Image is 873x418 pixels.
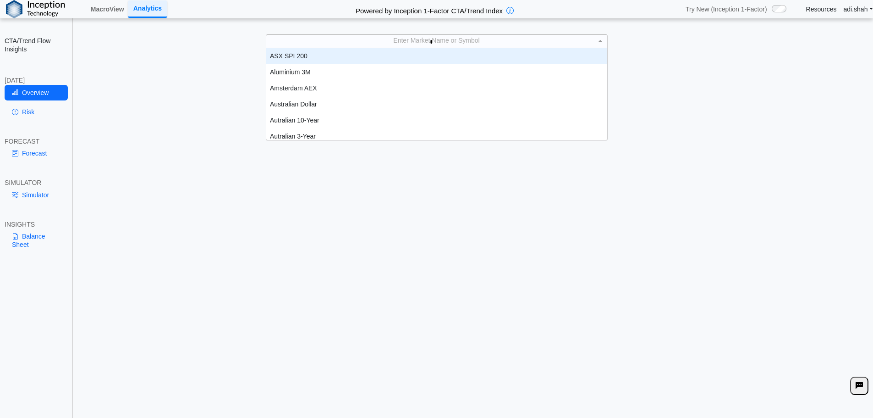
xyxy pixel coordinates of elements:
[5,145,68,161] a: Forecast
[5,85,68,100] a: Overview
[5,104,68,120] a: Risk
[266,64,607,80] div: Aluminium 3M
[5,187,68,203] a: Simulator
[266,128,607,145] div: Autralian 3-Year
[352,3,506,16] h2: Powered by Inception 1-Factor CTA/Trend Index
[76,106,871,115] h3: Please Select an Asset to Start
[5,229,68,252] a: Balance Sheet
[5,178,68,187] div: SIMULATOR
[266,112,607,128] div: Autralian 10-Year
[5,76,68,84] div: [DATE]
[266,80,607,96] div: Amsterdam AEX
[806,5,837,13] a: Resources
[128,0,167,17] a: Analytics
[5,220,68,229] div: INSIGHTS
[5,37,68,53] h2: CTA/Trend Flow Insights
[266,35,607,47] div: Enter Market Name or Symbol
[5,137,68,145] div: FORECAST
[77,72,869,78] h5: Positioning data updated at previous day close; Price and Flow estimates updated intraday (15-min...
[266,96,607,112] div: Australian Dollar
[266,48,607,64] div: ASX SPI 200
[686,5,767,13] span: Try New (Inception 1-Factor)
[266,48,607,140] div: grid
[87,1,128,17] a: MacroView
